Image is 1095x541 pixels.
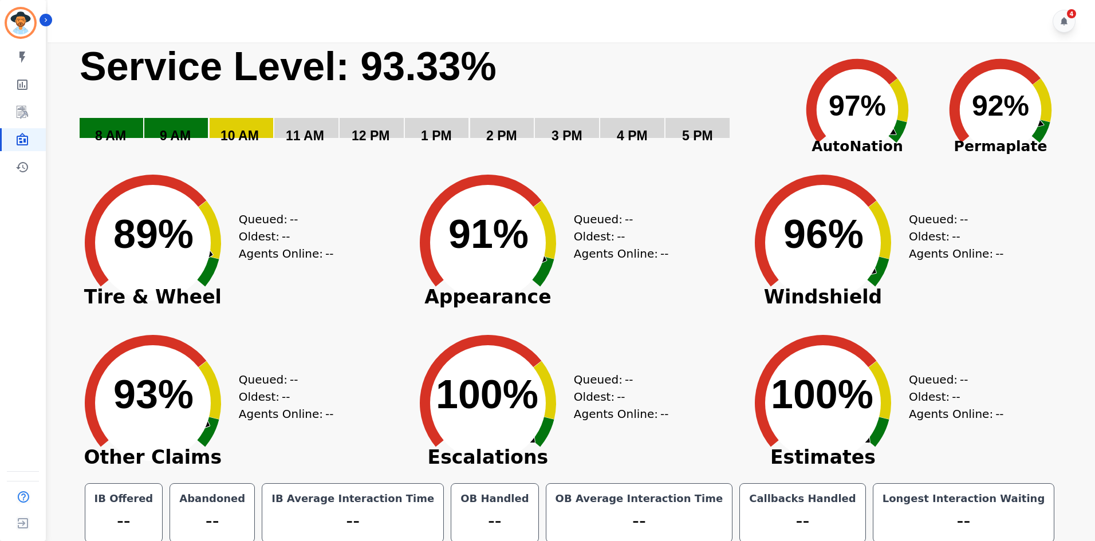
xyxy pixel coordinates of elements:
[160,128,191,143] text: 9 AM
[325,405,333,422] span: --
[574,211,660,228] div: Queued:
[960,371,968,388] span: --
[113,212,194,256] text: 89%
[7,9,34,37] img: Bordered avatar
[617,128,648,143] text: 4 PM
[553,491,726,507] div: OB Average Interaction Time
[552,128,582,143] text: 3 PM
[290,211,298,228] span: --
[771,372,873,417] text: 100%
[783,212,864,256] text: 96%
[952,228,960,245] span: --
[352,128,389,143] text: 12 PM
[67,452,239,463] span: Other Claims
[909,228,995,245] div: Oldest:
[952,388,960,405] span: --
[458,491,531,507] div: OB Handled
[625,211,633,228] span: --
[286,128,324,143] text: 11 AM
[574,228,660,245] div: Oldest:
[972,90,1029,122] text: 92%
[239,211,325,228] div: Queued:
[95,128,126,143] text: 8 AM
[421,128,452,143] text: 1 PM
[660,405,668,422] span: --
[67,291,239,303] span: Tire & Wheel
[239,371,325,388] div: Queued:
[574,245,671,262] div: Agents Online:
[402,291,574,303] span: Appearance
[239,388,325,405] div: Oldest:
[220,128,259,143] text: 10 AM
[660,245,668,262] span: --
[448,212,529,256] text: 91%
[458,507,531,535] div: --
[909,388,995,405] div: Oldest:
[78,42,783,160] svg: Service Level: 0%
[909,405,1006,422] div: Agents Online:
[574,371,660,388] div: Queued:
[92,507,156,535] div: --
[486,128,517,143] text: 2 PM
[436,372,538,417] text: 100%
[402,452,574,463] span: Escalations
[177,507,247,535] div: --
[747,507,858,535] div: --
[1067,9,1076,18] div: 4
[325,245,333,262] span: --
[786,136,929,157] span: AutoNation
[747,491,858,507] div: Callbacks Handled
[574,405,671,422] div: Agents Online:
[553,507,726,535] div: --
[239,405,336,422] div: Agents Online:
[269,507,436,535] div: --
[995,405,1003,422] span: --
[682,128,713,143] text: 5 PM
[625,371,633,388] span: --
[909,371,995,388] div: Queued:
[617,388,625,405] span: --
[737,291,909,303] span: Windshield
[80,44,497,89] text: Service Level: 93.33%
[929,136,1072,157] span: Permaplate
[113,372,194,417] text: 93%
[617,228,625,245] span: --
[909,245,1006,262] div: Agents Online:
[177,491,247,507] div: Abandoned
[909,211,995,228] div: Queued:
[269,491,436,507] div: IB Average Interaction Time
[290,371,298,388] span: --
[282,388,290,405] span: --
[829,90,886,122] text: 97%
[995,245,1003,262] span: --
[92,491,156,507] div: IB Offered
[880,507,1047,535] div: --
[960,211,968,228] span: --
[239,245,336,262] div: Agents Online:
[880,491,1047,507] div: Longest Interaction Waiting
[239,228,325,245] div: Oldest:
[574,388,660,405] div: Oldest:
[282,228,290,245] span: --
[737,452,909,463] span: Estimates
